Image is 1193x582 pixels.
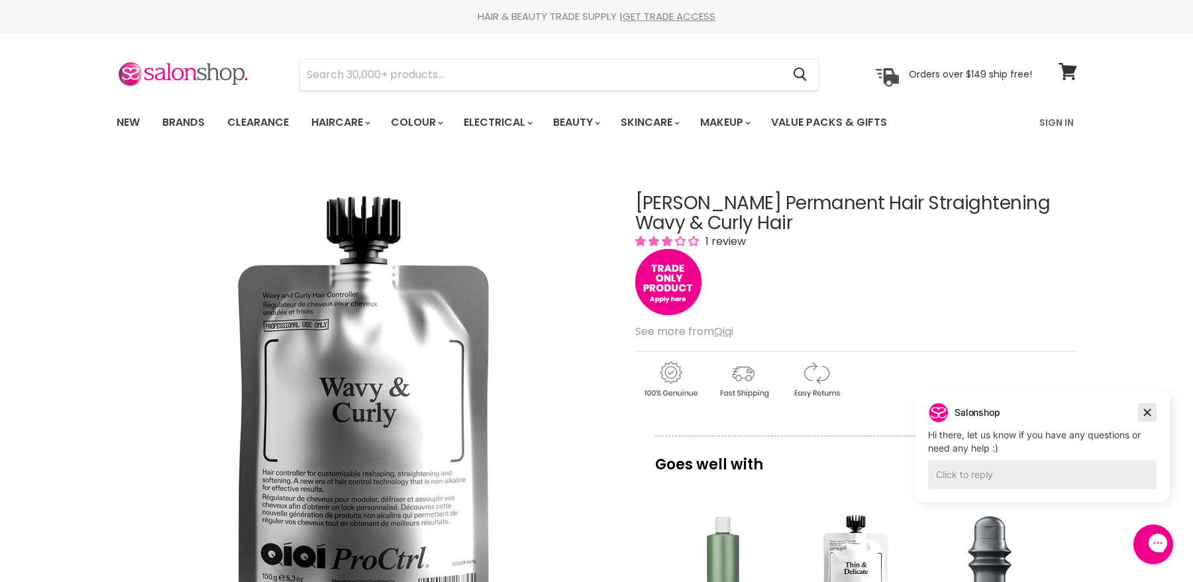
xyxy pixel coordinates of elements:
span: See more from [635,324,733,339]
a: Beauty [543,109,608,136]
div: HAIR & BEAUTY TRADE SUPPLY | [100,10,1094,23]
input: Search [300,60,783,90]
a: Haircare [301,109,378,136]
p: Goes well with [655,436,1057,479]
a: Colour [381,109,451,136]
a: Clearance [217,109,299,136]
p: Orders over $149 ship free! [909,68,1032,80]
a: Skincare [611,109,688,136]
iframe: Gorgias live chat campaigns [905,387,1180,522]
a: Makeup [690,109,758,136]
span: 3.00 stars [635,234,701,249]
img: tradeonly_small.jpg [635,249,701,315]
h1: [PERSON_NAME] Permanent Hair Straightening Wavy & Curly Hair [635,193,1077,234]
nav: Main [100,103,1094,142]
button: Search [783,60,818,90]
a: Brands [152,109,215,136]
a: New [107,109,150,136]
a: Electrical [454,109,541,136]
form: Product [299,59,819,91]
img: shipping.gif [708,360,778,400]
iframe: Gorgias live chat messenger [1127,520,1180,569]
ul: Main menu [107,103,964,142]
a: GET TRADE ACCESS [623,9,715,23]
a: Qiqi [714,324,733,339]
a: Value Packs & Gifts [761,109,897,136]
img: returns.gif [781,360,851,400]
a: Sign In [1031,109,1082,136]
span: 1 review [701,234,746,249]
img: genuine.gif [635,360,705,400]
